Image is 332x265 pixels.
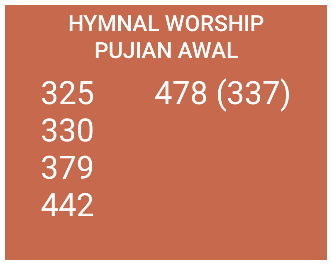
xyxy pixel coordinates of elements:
[154,75,291,112] li: 478 (337)
[41,112,94,149] li: 330
[41,75,94,112] li: 325
[41,187,94,224] li: 442
[41,149,94,187] li: 379
[68,10,264,36] span: Hymnal Worship
[94,37,238,63] span: Pujian Awal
